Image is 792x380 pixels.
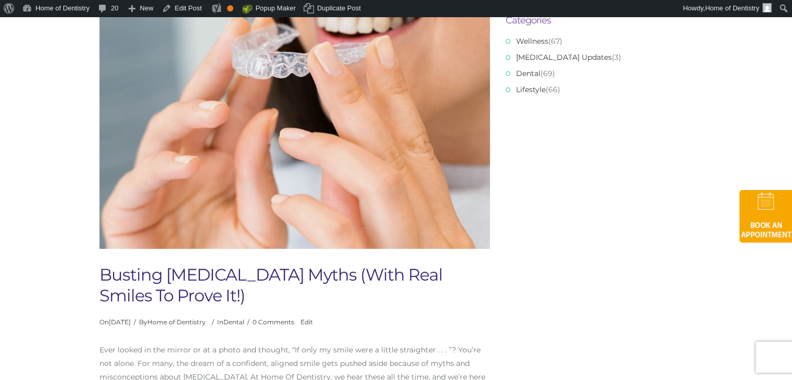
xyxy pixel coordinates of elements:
[506,15,693,26] h3: Categories
[705,4,759,12] span: Home of Dentistry
[300,318,313,326] a: Edit
[516,85,546,94] a: Lifestyle
[99,264,490,306] h1: Busting [MEDICAL_DATA] Myths (With Real Smiles To Prove It!)
[139,318,214,326] span: By /
[217,318,249,326] span: In /
[506,36,685,47] li: (67)
[223,318,244,326] a: Dental
[739,190,792,243] img: book-an-appointment-hod-gld.png
[516,69,540,78] a: Dental
[516,53,612,62] a: [MEDICAL_DATA] Updates
[99,318,136,326] span: On /
[516,36,548,46] a: Wellness
[109,318,131,326] a: [DATE]
[506,68,685,79] li: (69)
[506,84,685,95] li: (66)
[147,318,206,326] a: Home of Dentistry
[253,318,294,326] a: 0 Comments
[506,52,685,63] li: (3)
